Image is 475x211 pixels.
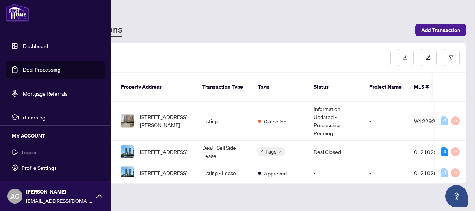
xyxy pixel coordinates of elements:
[6,4,29,22] img: logo
[196,141,252,163] td: Deal - Sell Side Lease
[23,43,48,49] a: Dashboard
[278,150,282,154] span: down
[441,168,448,177] div: 0
[10,191,19,201] span: AC
[451,147,460,156] div: 0
[115,73,196,102] th: Property Address
[23,66,60,73] a: Deal Processing
[445,185,468,207] button: Open asap
[23,90,68,97] a: Mortgage Referrals
[363,141,408,163] td: -
[363,102,408,141] td: -
[121,115,134,127] img: thumbnail-img
[140,148,187,156] span: [STREET_ADDRESS]
[196,163,252,183] td: Listing - Lease
[426,55,431,60] span: edit
[196,102,252,141] td: Listing
[6,146,105,158] button: Logout
[308,141,363,163] td: Deal Closed
[12,132,105,140] h5: MY ACCOUNT
[26,197,93,205] span: [EMAIL_ADDRESS][DOMAIN_NAME]
[415,24,466,36] button: Add Transaction
[264,117,286,125] span: Cancelled
[451,116,460,125] div: 0
[441,116,448,125] div: 0
[414,118,445,124] span: W12292020
[121,145,134,158] img: thumbnail-img
[363,73,408,102] th: Project Name
[449,55,454,60] span: filter
[6,161,105,174] button: Profile Settings
[140,169,187,177] span: [STREET_ADDRESS]
[443,49,460,66] button: filter
[451,168,460,177] div: 0
[22,162,57,174] span: Profile Settings
[403,55,408,60] span: download
[23,113,100,121] span: rLearning
[308,163,363,183] td: -
[121,167,134,179] img: thumbnail-img
[414,169,444,176] span: C12102990
[397,49,414,66] button: download
[414,148,444,155] span: C12102990
[26,188,93,196] span: [PERSON_NAME]
[308,102,363,141] td: Information Updated - Processing Pending
[363,163,408,183] td: -
[420,49,437,66] button: edit
[421,24,460,36] span: Add Transaction
[261,147,276,156] span: 4 Tags
[252,73,308,102] th: Tags
[140,113,190,129] span: [STREET_ADDRESS][PERSON_NAME]
[22,146,38,158] span: Logout
[308,73,363,102] th: Status
[196,73,252,102] th: Transaction Type
[441,147,448,156] div: 3
[408,73,452,102] th: MLS #
[264,169,287,177] span: Approved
